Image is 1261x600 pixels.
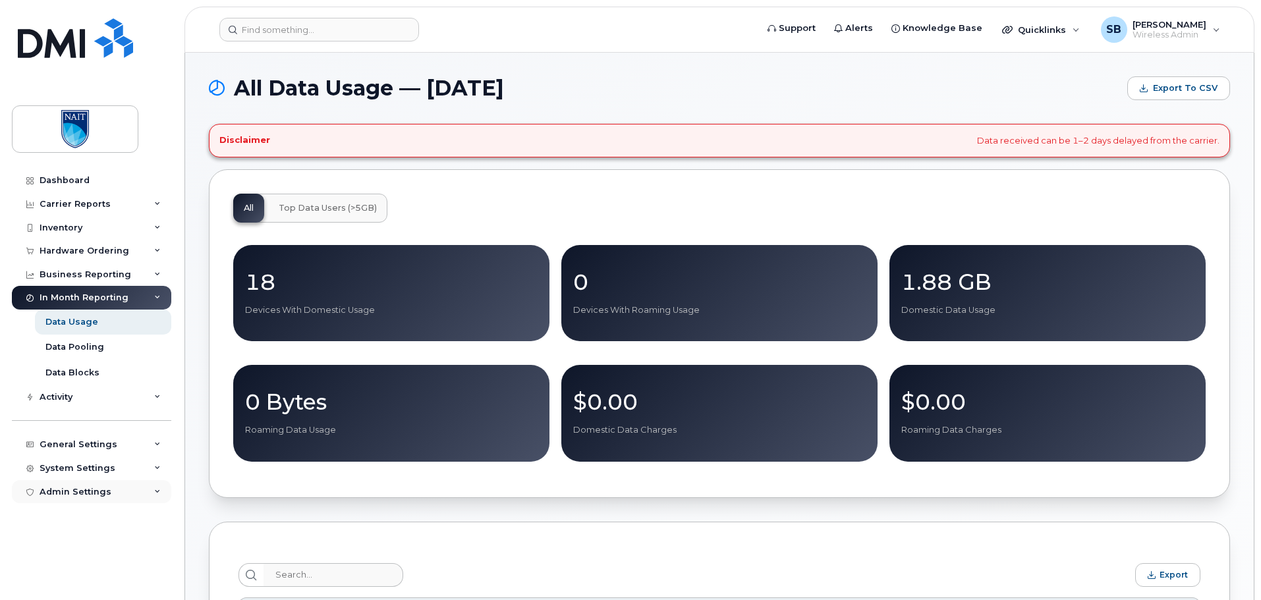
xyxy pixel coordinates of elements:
[573,390,866,414] p: $0.00
[901,270,1194,294] p: 1.88 GB
[279,203,377,213] span: Top Data Users (>5GB)
[573,304,866,316] p: Devices With Roaming Usage
[219,135,270,146] h4: Disclaimer
[1127,76,1230,100] button: Export to CSV
[1160,570,1188,580] span: Export
[1135,563,1200,587] button: Export
[573,270,866,294] p: 0
[234,78,504,98] span: All Data Usage — [DATE]
[1153,82,1218,94] span: Export to CSV
[901,304,1194,316] p: Domestic Data Usage
[245,270,538,294] p: 18
[901,390,1194,414] p: $0.00
[573,424,866,436] p: Domestic Data Charges
[901,424,1194,436] p: Roaming Data Charges
[245,390,538,414] p: 0 Bytes
[245,304,538,316] p: Devices With Domestic Usage
[264,563,403,587] input: Search...
[245,424,538,436] p: Roaming Data Usage
[209,124,1230,157] div: Data received can be 1–2 days delayed from the carrier.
